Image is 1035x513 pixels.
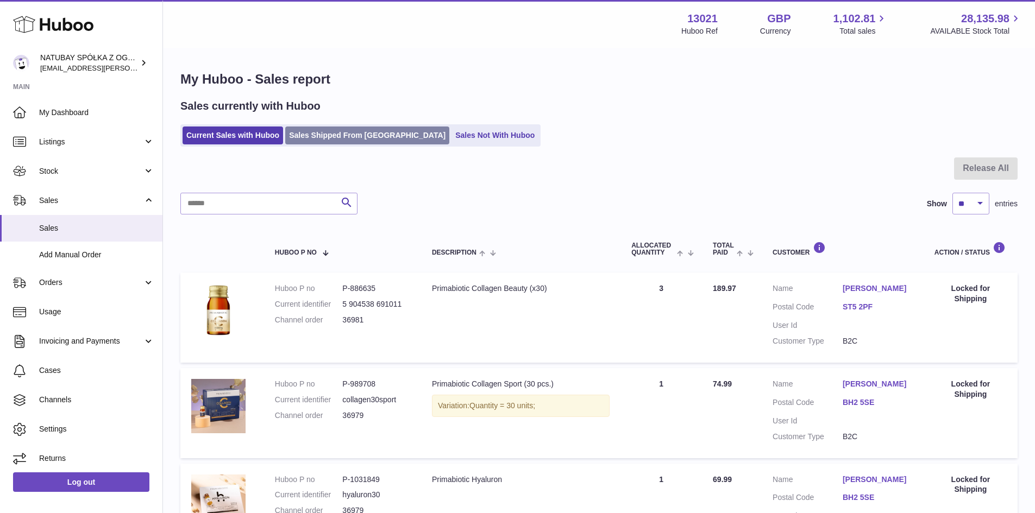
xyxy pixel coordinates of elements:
[275,249,317,256] span: Huboo P no
[773,379,843,392] dt: Name
[275,283,343,294] dt: Huboo P no
[285,126,449,144] a: Sales Shipped From [GEOGRAPHIC_DATA]
[39,107,154,118] span: My Dashboard
[934,379,1007,400] div: Locked for Shipping
[275,490,343,500] dt: Current identifier
[773,492,843,505] dt: Postal Code
[843,474,913,485] a: [PERSON_NAME]
[620,273,702,363] td: 3
[833,11,888,36] a: 1,102.81 Total sales
[934,242,1007,256] div: Action / Status
[275,410,343,421] dt: Channel order
[833,11,876,26] span: 1,102.81
[39,250,154,260] span: Add Manual Order
[773,242,913,256] div: Customer
[687,11,718,26] strong: 13021
[767,11,791,26] strong: GBP
[39,365,154,376] span: Cases
[275,395,343,405] dt: Current identifier
[432,379,610,389] div: Primabiotic Collagen Sport (30 pcs.)
[930,26,1022,36] span: AVAILABLE Stock Total
[432,395,610,417] div: Variation:
[843,432,913,442] dd: B2C
[432,474,610,485] div: Primabiotic Hyaluron
[773,432,843,442] dt: Customer Type
[275,474,343,485] dt: Huboo P no
[631,242,674,256] span: ALLOCATED Quantity
[180,99,321,113] h2: Sales currently with Huboo
[40,53,138,73] div: NATUBAY SPÓŁKA Z OGRANICZONĄ ODPOWIEDZIALNOŚCIĄ
[40,64,218,72] span: [EMAIL_ADDRESS][PERSON_NAME][DOMAIN_NAME]
[275,299,343,309] dt: Current identifier
[713,475,732,484] span: 69.99
[39,453,154,464] span: Returns
[773,397,843,410] dt: Postal Code
[191,379,246,433] img: 130211718873386.jpg
[180,71,1018,88] h1: My Huboo - Sales report
[713,242,734,256] span: Total paid
[469,401,535,410] span: Quantity = 30 units;
[275,379,343,389] dt: Huboo P no
[39,424,154,434] span: Settings
[843,492,913,503] a: BH2 5SE
[760,26,791,36] div: Currency
[620,368,702,458] td: 1
[342,410,410,421] dd: 36979
[773,474,843,487] dt: Name
[342,283,410,294] dd: P-886635
[995,199,1018,209] span: entries
[39,336,143,346] span: Invoicing and Payments
[773,336,843,346] dt: Customer Type
[773,283,843,296] dt: Name
[342,474,410,485] dd: P-1031849
[432,249,476,256] span: Description
[713,284,736,293] span: 189.97
[39,195,143,206] span: Sales
[843,283,913,294] a: [PERSON_NAME]
[191,283,246,338] img: 130211698054880.jpg
[342,379,410,389] dd: P-989708
[39,137,143,147] span: Listings
[843,397,913,408] a: BH2 5SE
[39,395,154,405] span: Channels
[843,302,913,312] a: ST5 2PF
[934,474,1007,495] div: Locked for Shipping
[39,223,154,233] span: Sales
[275,315,343,325] dt: Channel order
[39,307,154,317] span: Usage
[773,320,843,331] dt: User Id
[13,55,29,71] img: kacper.antkowski@natubay.pl
[183,126,283,144] a: Current Sales with Huboo
[342,395,410,405] dd: collagen30sport
[843,336,913,346] dd: B2C
[39,166,143,176] span: Stock
[13,472,149,492] a: Log out
[843,379,913,389] a: [PERSON_NAME]
[39,277,143,288] span: Orders
[451,126,538,144] a: Sales Not With Huboo
[773,302,843,315] dt: Postal Code
[342,299,410,309] dd: 5 904538 691011
[713,379,732,388] span: 74.99
[773,416,843,426] dt: User Id
[934,283,1007,304] div: Locked for Shipping
[927,199,947,209] label: Show
[432,283,610,294] div: Primabiotic Collagen Beauty (x30)
[681,26,718,36] div: Huboo Ref
[342,490,410,500] dd: hyaluron30
[342,315,410,325] dd: 36981
[961,11,1009,26] span: 28,135.98
[839,26,888,36] span: Total sales
[930,11,1022,36] a: 28,135.98 AVAILABLE Stock Total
